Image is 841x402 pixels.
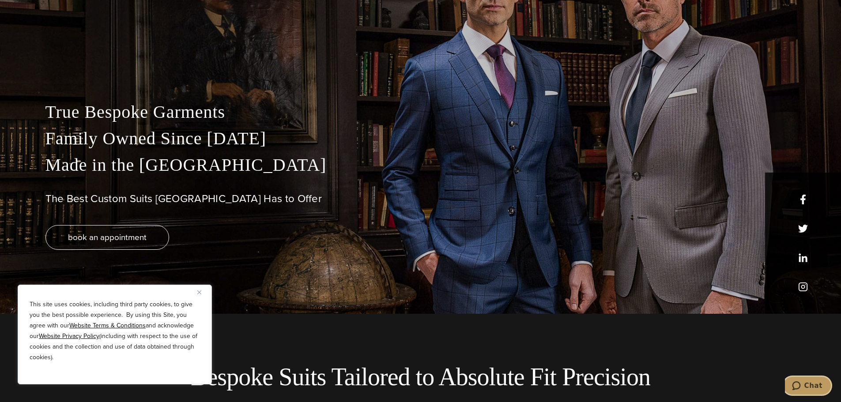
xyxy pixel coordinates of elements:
h2: Bespoke Suits Tailored to Absolute Fit Precision [70,362,772,392]
img: Close [197,290,201,294]
p: This site uses cookies, including third party cookies, to give you the best possible experience. ... [30,299,200,363]
p: True Bespoke Garments Family Owned Since [DATE] Made in the [GEOGRAPHIC_DATA] [45,99,796,178]
span: book an appointment [68,231,147,244]
iframe: Opens a widget where you can chat to one of our agents [785,376,832,398]
h1: The Best Custom Suits [GEOGRAPHIC_DATA] Has to Offer [45,192,796,205]
a: Website Terms & Conditions [69,321,146,330]
button: Close [197,287,208,297]
a: book an appointment [45,225,169,250]
a: Website Privacy Policy [39,331,99,341]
